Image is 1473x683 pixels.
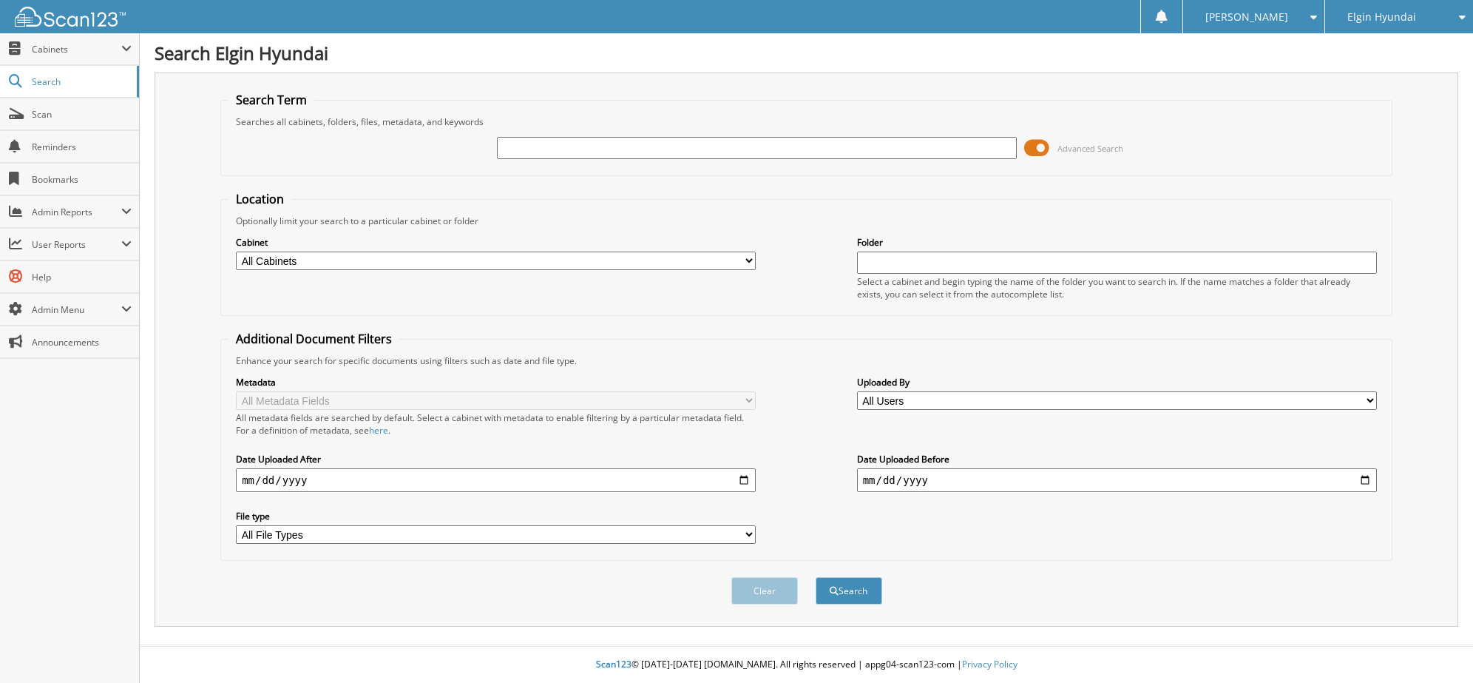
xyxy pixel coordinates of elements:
[236,453,756,465] label: Date Uploaded After
[857,376,1377,388] label: Uploaded By
[236,236,756,249] label: Cabinet
[1399,612,1473,683] iframe: Chat Widget
[32,75,129,88] span: Search
[15,7,126,27] img: scan123-logo-white.svg
[32,141,132,153] span: Reminders
[32,43,121,55] span: Cabinets
[1205,13,1288,21] span: [PERSON_NAME]
[369,424,388,437] a: here
[228,191,291,207] legend: Location
[236,510,756,522] label: File type
[857,275,1377,300] div: Select a cabinet and begin typing the name of the folder you want to search in. If the name match...
[228,354,1384,367] div: Enhance your search for specific documents using filters such as date and file type.
[731,577,798,605] button: Clear
[32,238,121,251] span: User Reports
[228,92,314,108] legend: Search Term
[32,271,132,283] span: Help
[857,236,1377,249] label: Folder
[236,411,756,437] div: All metadata fields are searched by default. Select a cabinet with metadata to enable filtering b...
[236,468,756,492] input: start
[236,376,756,388] label: Metadata
[32,108,132,121] span: Scan
[1347,13,1416,21] span: Elgin Hyundai
[140,647,1473,683] div: © [DATE]-[DATE] [DOMAIN_NAME]. All rights reserved | appg04-scan123-com |
[228,331,399,347] legend: Additional Document Filters
[32,173,132,186] span: Bookmarks
[857,468,1377,492] input: end
[32,206,121,218] span: Admin Reports
[816,577,882,605] button: Search
[32,336,132,349] span: Announcements
[1057,143,1123,154] span: Advanced Search
[155,41,1458,65] h1: Search Elgin Hyundai
[962,658,1017,670] a: Privacy Policy
[32,303,121,316] span: Admin Menu
[228,215,1384,227] div: Optionally limit your search to a particular cabinet or folder
[596,658,631,670] span: Scan123
[228,115,1384,128] div: Searches all cabinets, folders, files, metadata, and keywords
[857,453,1377,465] label: Date Uploaded Before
